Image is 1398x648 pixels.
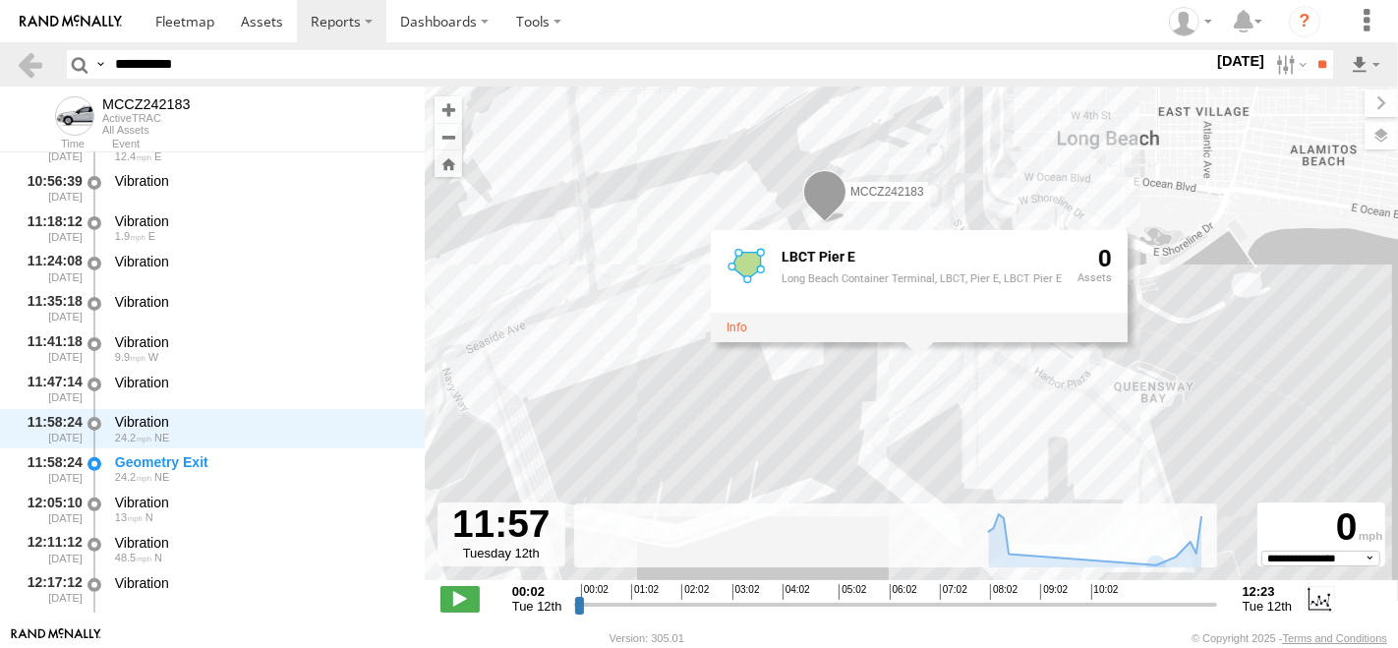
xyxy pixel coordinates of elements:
div: 11:24:08 [DATE] [16,250,85,286]
span: 1.9 [115,230,146,242]
span: 00:02 [581,584,609,600]
div: Time [16,140,85,149]
span: 10:02 [1091,584,1119,600]
div: 11:47:14 [DATE] [16,371,85,407]
span: 9.9 [115,351,146,363]
div: © Copyright 2025 - [1192,632,1387,644]
div: Vibration [115,413,406,431]
span: 05:02 [839,584,866,600]
div: Vibration [115,494,406,511]
div: Vibration [115,534,406,552]
span: Heading: 360 [146,511,153,523]
span: 02:02 [681,584,709,600]
div: 12:11:12 [DATE] [16,531,85,567]
span: 08:02 [990,584,1018,600]
a: View fence details [727,321,747,334]
span: 01:02 [631,584,659,600]
span: Tue 12th Aug 2025 [512,599,562,614]
span: 12.4 [115,150,151,162]
label: Export results as... [1349,50,1382,79]
div: Fence Name - LBCT Pier E [782,250,1062,265]
span: Heading: 359 [154,552,162,563]
span: 24.2 [115,432,151,443]
span: Heading: 282 [148,351,158,363]
span: MCCZ242183 [850,184,924,198]
span: 13 [115,511,143,523]
button: Zoom out [435,123,462,150]
strong: 12:23 [1243,584,1293,599]
span: 07:02 [940,584,967,600]
div: Vibration [115,172,406,190]
span: 06:02 [890,584,917,600]
div: ActiveTRAC [102,112,191,124]
span: 24.2 [115,471,151,483]
div: 11:58:24 [DATE] [16,411,85,447]
div: Long Beach Container Terminal, LBCT, Pier E, LBCT Pier E [782,272,1062,284]
div: Event [112,140,425,149]
span: 09:02 [1040,584,1068,600]
img: rand-logo.svg [20,15,122,29]
span: 04:02 [783,584,810,600]
label: Play/Stop [440,586,480,612]
button: Zoom Home [435,150,462,177]
div: Geometry Exit [115,453,406,471]
label: Search Query [92,50,108,79]
div: 10:56:39 [DATE] [16,169,85,206]
span: Heading: 92 [148,230,155,242]
div: All Assets [102,124,191,136]
div: Version: 305.01 [610,632,684,644]
div: Vibration [115,574,406,592]
div: 12:23:12 [DATE] [16,612,85,648]
div: 0 [1078,246,1112,309]
a: Terms and Conditions [1283,632,1387,644]
div: 11:58:24 [DATE] [16,450,85,487]
div: 12:17:12 [DATE] [16,571,85,608]
div: Vibration [115,212,406,230]
div: Vibration [115,293,406,311]
span: 48.5 [115,552,151,563]
div: Zulema McIntosch [1162,7,1219,36]
button: Zoom in [435,96,462,123]
a: Visit our Website [11,628,101,648]
div: 12:05:10 [DATE] [16,491,85,527]
a: Back to previous Page [16,50,44,79]
span: Tue 12th Aug 2025 [1243,599,1293,614]
i: ? [1289,6,1320,37]
label: Search Filter Options [1268,50,1311,79]
div: MCCZ242183 - View Asset History [102,96,191,112]
div: 11:35:18 [DATE] [16,290,85,326]
label: [DATE] [1213,50,1268,72]
div: 11:18:12 [DATE] [16,209,85,246]
div: Vibration [115,253,406,270]
div: 11:41:18 [DATE] [16,330,85,367]
div: Vibration [115,374,406,391]
span: Heading: 53 [154,471,169,483]
div: 0 [1260,505,1382,551]
strong: 00:02 [512,584,562,599]
span: 03:02 [732,584,760,600]
span: Heading: 90 [154,150,161,162]
span: Heading: 53 [154,432,169,443]
div: Vibration [115,333,406,351]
